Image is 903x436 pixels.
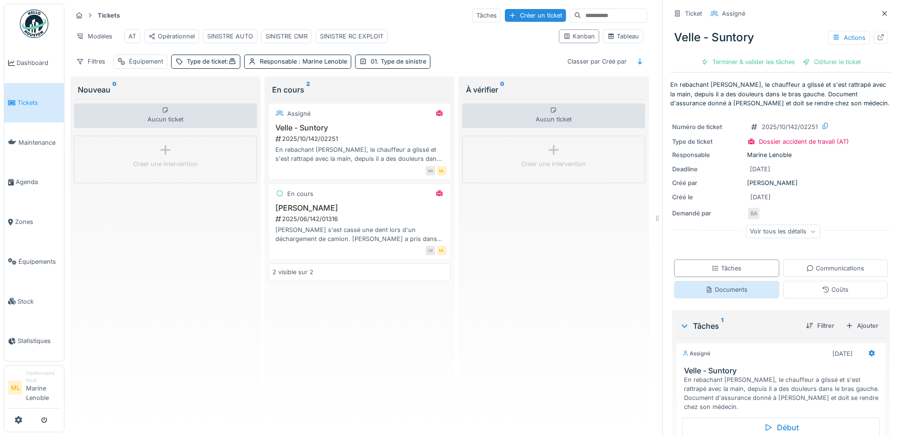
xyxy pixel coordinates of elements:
[682,350,711,358] div: Assigné
[437,166,447,176] div: ML
[4,281,64,321] a: Stock
[18,138,60,147] span: Maintenance
[684,366,882,375] h3: Velle - Suntory
[437,246,447,255] div: ML
[842,319,882,332] div: Ajouter
[672,122,743,131] div: Numéro de ticket
[272,84,447,95] div: En cours
[18,336,60,345] span: Statistiques
[462,103,645,128] div: Aucun ticket
[721,320,723,332] sup: 1
[806,264,864,273] div: Communications
[306,84,310,95] sup: 2
[426,246,435,255] div: DE
[320,32,383,41] div: SINISTRE RC EXPLOIT
[78,84,253,95] div: Nouveau
[274,134,447,143] div: 2025/10/142/02251
[26,370,60,406] li: Marine Lenoble
[684,375,882,412] div: En rebachant [PERSON_NAME], le chauffeur a glissé et s'est rattrapé avec la main, depuis il a des...
[371,57,426,66] div: 01. Type de sinistre
[672,193,743,202] div: Créé le
[4,43,64,83] a: Dashboard
[287,189,313,198] div: En cours
[426,166,435,176] div: BA
[4,202,64,242] a: Zones
[672,137,743,146] div: Type de ticket
[505,9,566,22] div: Créer un ticket
[128,32,136,41] div: AT
[260,57,347,66] div: Responsable
[705,285,748,294] div: Documents
[8,380,22,395] li: ML
[133,159,198,168] div: Créer une intervention
[273,225,447,243] div: [PERSON_NAME] s'est cassé une dent lors d'un déchargement de camion. [PERSON_NAME] a pris dans le...
[74,103,257,128] div: Aucun ticket
[207,32,253,41] div: SINISTRE AUTO
[722,9,745,18] div: Assigné
[680,320,798,332] div: Tâches
[129,57,163,66] div: Équipement
[750,193,771,202] div: [DATE]
[759,137,849,146] div: Dossier accident de travail (AT)
[16,177,60,186] span: Agenda
[711,264,741,273] div: Tâches
[227,58,236,65] span: :
[672,150,890,159] div: Marine Lenoble
[828,31,870,45] div: Actions
[187,57,236,66] div: Type de ticket
[112,84,117,95] sup: 0
[26,370,60,384] div: Gestionnaire local
[672,165,743,174] div: Deadline
[273,123,447,132] h3: Velle - Suntory
[94,11,124,20] strong: Tickets
[697,56,799,68] div: Terminer & valider les tâches
[670,25,892,50] div: Velle - Suntory
[563,32,595,41] div: Kanban
[607,32,639,41] div: Tableau
[4,242,64,282] a: Équipements
[297,58,347,65] span: : Marine Lenoble
[750,165,770,174] div: [DATE]
[466,84,641,95] div: À vérifier
[521,159,586,168] div: Créer une intervention
[274,214,447,223] div: 2025/06/142/01316
[72,29,117,43] div: Modèles
[799,56,865,68] div: Clôturer le ticket
[672,178,890,187] div: [PERSON_NAME]
[287,109,310,118] div: Assigné
[18,297,60,306] span: Stock
[4,83,64,123] a: Tickets
[762,122,818,131] div: 2025/10/142/02251
[17,58,60,67] span: Dashboard
[4,321,64,361] a: Statistiques
[72,55,109,68] div: Filtres
[18,98,60,107] span: Tickets
[563,55,631,68] div: Classer par Créé par
[672,209,743,218] div: Demandé par
[500,84,504,95] sup: 0
[15,217,60,226] span: Zones
[18,257,60,266] span: Équipements
[672,178,743,187] div: Créé par
[20,9,48,38] img: Badge_color-CXgf-gQk.svg
[747,207,760,220] div: BA
[670,80,892,108] p: En rebachant [PERSON_NAME], le chauffeur a glissé et s'est rattrapé avec la main, depuis il a des...
[4,122,64,162] a: Maintenance
[265,32,308,41] div: SINISTRE CMR
[273,268,313,277] div: 2 visible sur 2
[832,349,853,358] div: [DATE]
[273,145,447,163] div: En rebachant [PERSON_NAME], le chauffeur a glissé et s'est rattrapé avec la main, depuis il a des...
[273,204,447,213] h3: [PERSON_NAME]
[4,162,64,202] a: Agenda
[472,9,501,22] div: Tâches
[8,370,60,408] a: ML Gestionnaire localMarine Lenoble
[685,9,702,18] div: Ticket
[822,285,848,294] div: Coûts
[746,224,820,238] div: Voir tous les détails
[802,319,838,332] div: Filtrer
[672,150,743,159] div: Responsable
[148,32,195,41] div: Opérationnel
